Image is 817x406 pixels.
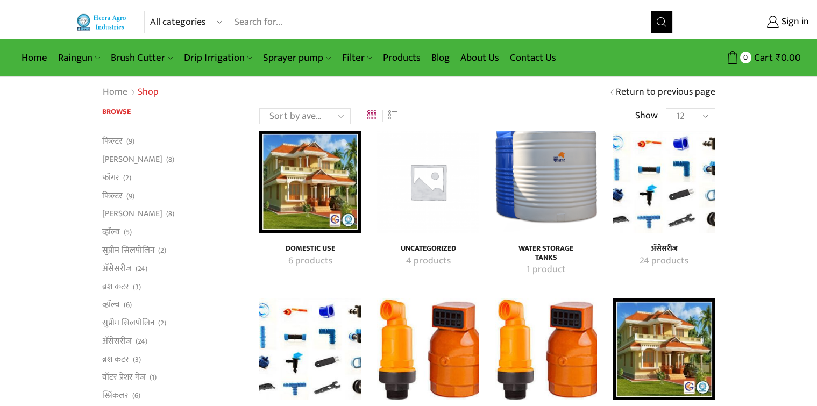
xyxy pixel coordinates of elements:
span: (6) [132,390,140,401]
a: Visit product category Water Storage Tanks [495,131,597,232]
h4: Domestic Use [271,244,349,253]
span: (8) [166,154,174,165]
a: अ‍ॅसेसरीज [102,332,132,350]
a: व्हाॅल्व [102,296,120,314]
a: Visit product category Domestic Use [271,254,349,268]
button: Search button [651,11,672,33]
img: एअर रिलीज व्हाॅल्व [377,298,479,400]
input: Search for... [229,11,650,33]
a: Sign in [689,12,809,32]
h4: Uncategorized [389,244,467,253]
a: [PERSON_NAME] [102,205,162,223]
span: (5) [124,227,132,238]
mark: 6 products [288,254,332,268]
a: Visit product category Domestic Use [271,244,349,253]
a: Return to previous page [616,86,715,99]
span: ₹ [776,49,781,66]
span: (2) [158,245,166,256]
a: व्हाॅल्व [102,223,120,241]
a: सुप्रीम सिलपोलिन [102,241,154,259]
a: Home [16,45,53,70]
select: Shop order [259,108,351,124]
a: Visit product category Water Storage Tanks [507,244,585,262]
h1: Shop [138,87,159,98]
a: Visit product category अ‍ॅसेसरीज [625,244,703,253]
a: Visit product category अ‍ॅसेसरीज [625,254,703,268]
span: (24) [136,336,147,347]
h4: अ‍ॅसेसरीज [625,244,703,253]
a: Visit product category अ‍ॅसेसरीज [259,298,361,400]
img: अ‍ॅसेसरीज [259,298,361,400]
a: ब्रश कटर [102,350,129,368]
nav: Breadcrumb [102,86,159,99]
img: घरगुती उपयोग [613,298,715,400]
a: सुप्रीम सिलपोलिन [102,314,154,332]
span: (6) [124,300,132,310]
span: Browse [102,105,131,118]
h4: Water Storage Tanks [507,244,585,262]
span: (2) [123,173,131,183]
a: वॉटर प्रेशर गेज [102,368,146,387]
mark: 24 products [640,254,688,268]
a: 0 Cart ₹0.00 [684,48,801,68]
a: Visit product category घरगुती उपयोग [613,298,715,400]
a: ब्रश कटर [102,277,129,296]
span: (8) [166,209,174,219]
span: (9) [126,191,134,202]
a: फिल्टर [102,187,123,205]
a: Visit product category Domestic Use [259,131,361,232]
a: [PERSON_NAME] [102,151,162,169]
a: Brush Cutter [105,45,178,70]
img: Domestic Use [259,131,361,232]
a: Raingun [53,45,105,70]
img: अ‍ॅसेसरीज [613,131,715,232]
a: Visit product category एअर रिलीज व्हाॅल्व [495,298,597,400]
span: (2) [158,318,166,329]
span: Sign in [779,15,809,29]
a: About Us [455,45,505,70]
a: Visit product category Uncategorized [389,244,467,253]
span: 0 [740,52,751,63]
span: Cart [751,51,773,65]
a: Visit product category एअर रिलीज व्हाॅल्व [377,298,479,400]
a: Visit product category Uncategorized [389,254,467,268]
a: फॉगर [102,168,119,187]
mark: 1 product [527,263,566,277]
a: Contact Us [505,45,562,70]
span: (3) [133,354,141,365]
mark: 4 products [406,254,451,268]
a: Sprayer pump [258,45,336,70]
a: Drip Irrigation [179,45,258,70]
a: फिल्टर [102,135,123,150]
a: Visit product category अ‍ॅसेसरीज [613,131,715,232]
bdi: 0.00 [776,49,801,66]
img: Water Storage Tanks [495,131,597,232]
a: Visit product category Uncategorized [377,131,479,232]
a: Blog [426,45,455,70]
span: (1) [150,372,157,383]
a: Visit product category Water Storage Tanks [507,263,585,277]
span: Show [635,109,658,123]
a: Home [102,86,128,99]
span: (9) [126,136,134,147]
a: स्प्रिंकलर [102,387,129,405]
a: Filter [337,45,378,70]
img: Uncategorized [377,131,479,232]
a: Products [378,45,426,70]
a: अ‍ॅसेसरीज [102,259,132,277]
img: एअर रिलीज व्हाॅल्व [495,298,597,400]
span: (24) [136,263,147,274]
span: (3) [133,282,141,293]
